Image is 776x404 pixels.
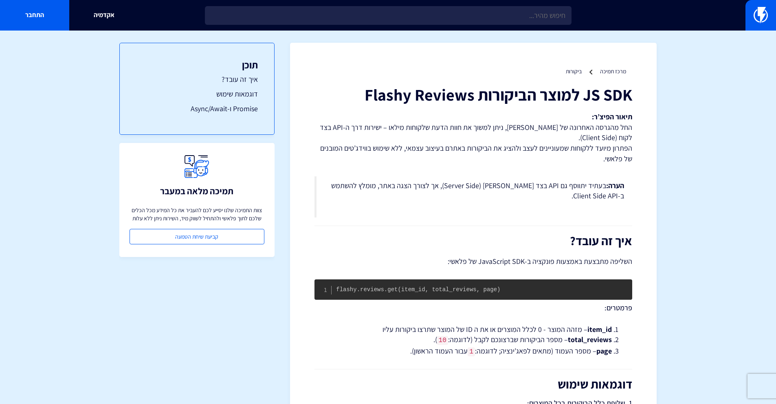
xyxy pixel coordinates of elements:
a: ביקורות [566,68,582,75]
strong: item_id [587,325,612,334]
li: – מספר הביקורות שברצונכם לקבל (לדוגמה: ). [335,334,612,345]
strong: total_reviews [568,335,612,344]
code: 10 [437,336,448,345]
h1: JS SDK למוצר הביקורות Flashy Reviews [314,86,632,103]
li: – מזהה המוצר - 0 לכלל המוצרים או את ה ID של המוצר שתרצו ביקורות עליו [335,324,612,335]
li: – מספר העמוד (מתאים לפאג’ינציה; לדוגמה: עבור העמוד הראשון). [335,346,612,357]
input: חיפוש מהיר... [205,6,572,25]
a: דוגמאות שימוש [136,89,258,99]
a: מרכז תמיכה [600,68,626,75]
h3: תוכן [136,59,258,70]
strong: תיאור הפיצ’ר: [592,112,632,121]
p: בעתיד יתווסף גם API בצד [PERSON_NAME] (Server Side), אך לצורך הצגה באתר, מומלץ להשתמש ב-Client Si... [325,180,624,201]
code: flashy.reviews.get(item_id, total_reviews, page) [336,286,500,293]
strong: page [596,346,612,356]
a: קביעת שיחת הטמעה [130,229,264,244]
p: השליפה מתבצעת באמצעות פונקציה ב-JavaScript SDK של פלאשי: [314,256,632,267]
h2: דוגמאות שימוש [314,378,632,391]
p: צוות התמיכה שלנו יסייע לכם להעביר את כל המידע מכל הכלים שלכם לתוך פלאשי ולהתחיל לשווק מיד, השירות... [130,206,264,222]
a: Promise ו-Async/Await [136,103,258,114]
h3: תמיכה מלאה במעבר [160,186,233,196]
p: החל מהגרסה האחרונה של [PERSON_NAME], ניתן למשוך את חוות הדעת שלקוחות מילאו – ישירות דרך ה-API בצד... [314,112,632,164]
h4: פרמטרים: [314,304,632,312]
h2: איך זה עובד? [314,234,632,248]
strong: הערה: [606,181,624,190]
code: 1 [468,347,475,356]
a: איך זה עובד? [136,74,258,85]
